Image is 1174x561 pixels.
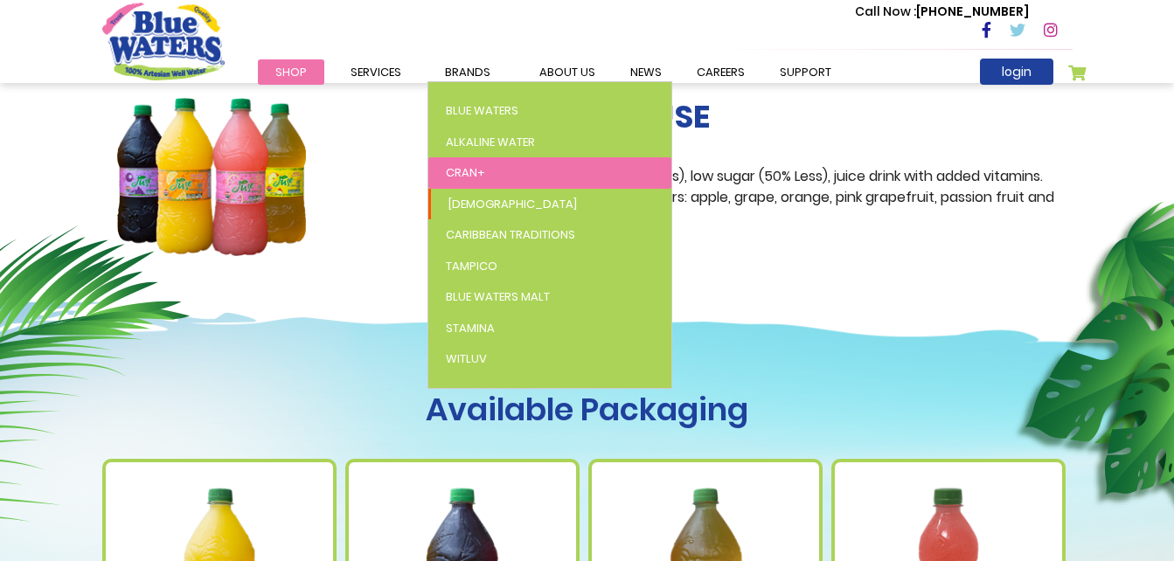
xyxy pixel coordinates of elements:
[434,98,1073,135] h2: Blue Waters JUSE
[446,320,495,336] span: Stamina
[275,64,307,80] span: Shop
[855,3,916,20] span: Call Now :
[613,59,679,85] a: News
[446,288,550,305] span: Blue Waters Malt
[446,226,575,243] span: Caribbean Traditions
[434,166,1073,229] p: A great tasting, low calorie (50% less), low sugar (50% Less), juice drink with added vitamins. B...
[446,102,518,119] span: Blue Waters
[446,258,497,274] span: Tampico
[762,59,849,85] a: support
[446,164,485,181] span: Cran+
[679,59,762,85] a: careers
[351,64,401,80] span: Services
[855,3,1029,21] p: [PHONE_NUMBER]
[446,134,535,150] span: Alkaline Water
[522,59,613,85] a: about us
[102,3,225,80] a: store logo
[445,64,490,80] span: Brands
[980,59,1053,85] a: login
[446,350,487,367] span: WitLuv
[448,196,577,212] span: [DEMOGRAPHIC_DATA]
[102,391,1073,428] h1: Available Packaging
